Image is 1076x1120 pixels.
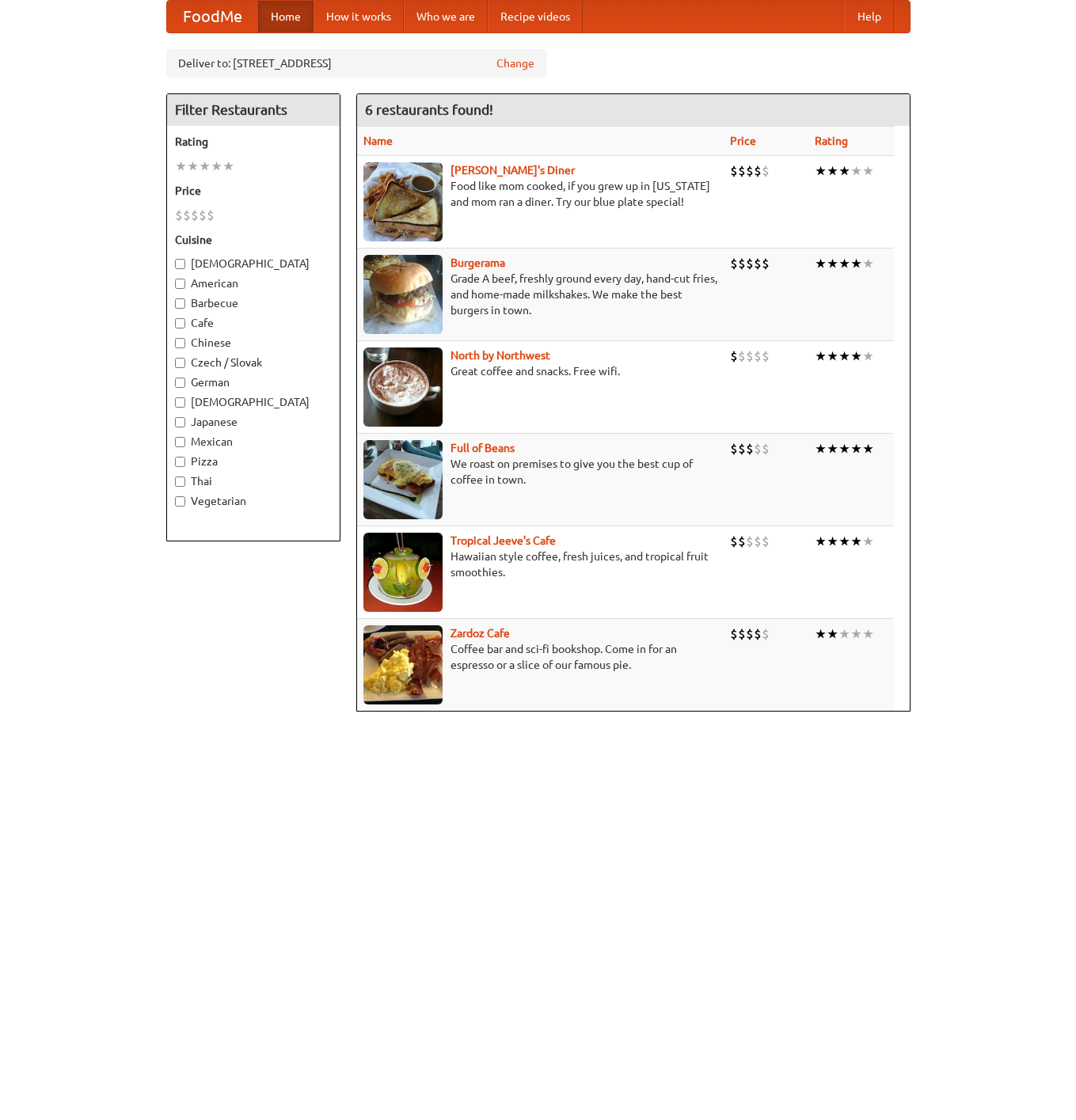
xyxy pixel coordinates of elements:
[738,255,746,272] li: $
[815,255,827,272] li: ★
[862,533,874,550] li: ★
[175,397,185,408] input: [DEMOGRAPHIC_DATA]
[850,440,862,457] li: ★
[754,533,762,550] li: $
[175,318,185,328] input: Cafe
[862,162,874,180] li: ★
[175,417,185,427] input: Japanese
[746,255,754,272] li: $
[363,363,717,379] p: Great coffee and snacks. Free wifi.
[730,533,738,550] li: $
[363,255,443,334] img: burgerama.jpg
[850,162,862,180] li: ★
[363,347,443,427] img: north.jpg
[363,549,717,580] p: Hawaiian style coffee, fresh juices, and tropical fruit smoothies.
[365,102,493,117] ng-pluralize: 6 restaurants found!
[762,625,770,643] li: $
[175,279,185,289] input: American
[754,440,762,457] li: $
[827,347,838,365] li: ★
[175,496,185,507] input: Vegetarian
[730,135,756,147] a: Price
[754,625,762,643] li: $
[862,440,874,457] li: ★
[175,158,187,175] li: ★
[363,456,717,488] p: We roast on premises to give you the best cup of coffee in town.
[838,440,850,457] li: ★
[738,533,746,550] li: $
[451,534,556,547] a: Tropical Jeeve's Cafe
[827,533,838,550] li: ★
[738,347,746,365] li: $
[211,158,222,175] li: ★
[363,641,717,673] p: Coffee bar and sci-fi bookshop. Come in for an espresso or a slice of our famous pie.
[746,347,754,365] li: $
[838,625,850,643] li: ★
[827,625,838,643] li: ★
[496,55,534,71] a: Change
[363,625,443,704] img: zardoz.jpg
[815,625,827,643] li: ★
[730,255,738,272] li: $
[838,255,850,272] li: ★
[167,94,340,126] h4: Filter Restaurants
[850,625,862,643] li: ★
[838,347,850,365] li: ★
[746,533,754,550] li: $
[738,625,746,643] li: $
[730,162,738,180] li: $
[451,349,550,362] a: North by Northwest
[258,1,314,32] a: Home
[754,255,762,272] li: $
[207,207,215,224] li: $
[850,347,862,365] li: ★
[730,347,738,365] li: $
[175,454,332,469] label: Pizza
[845,1,894,32] a: Help
[815,347,827,365] li: ★
[488,1,583,32] a: Recipe videos
[738,440,746,457] li: $
[199,158,211,175] li: ★
[838,162,850,180] li: ★
[175,476,185,487] input: Thai
[815,162,827,180] li: ★
[815,135,848,147] a: Rating
[314,1,404,32] a: How it works
[175,414,332,430] label: Japanese
[850,533,862,550] li: ★
[175,394,332,410] label: [DEMOGRAPHIC_DATA]
[862,347,874,365] li: ★
[827,162,838,180] li: ★
[738,162,746,180] li: $
[175,335,332,351] label: Chinese
[730,625,738,643] li: $
[451,256,505,269] a: Burgerama
[363,135,393,147] a: Name
[175,457,185,467] input: Pizza
[175,207,183,224] li: $
[363,533,443,612] img: jeeves.jpg
[815,440,827,457] li: ★
[754,162,762,180] li: $
[175,358,185,368] input: Czech / Slovak
[166,49,546,78] div: Deliver to: [STREET_ADDRESS]
[187,158,199,175] li: ★
[175,183,332,199] h5: Price
[175,338,185,348] input: Chinese
[222,158,234,175] li: ★
[451,164,575,177] a: [PERSON_NAME]'s Diner
[191,207,199,224] li: $
[175,259,185,269] input: [DEMOGRAPHIC_DATA]
[175,298,185,309] input: Barbecue
[199,207,207,224] li: $
[175,232,332,248] h5: Cuisine
[183,207,191,224] li: $
[451,627,510,640] a: Zardoz Cafe
[862,255,874,272] li: ★
[762,162,770,180] li: $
